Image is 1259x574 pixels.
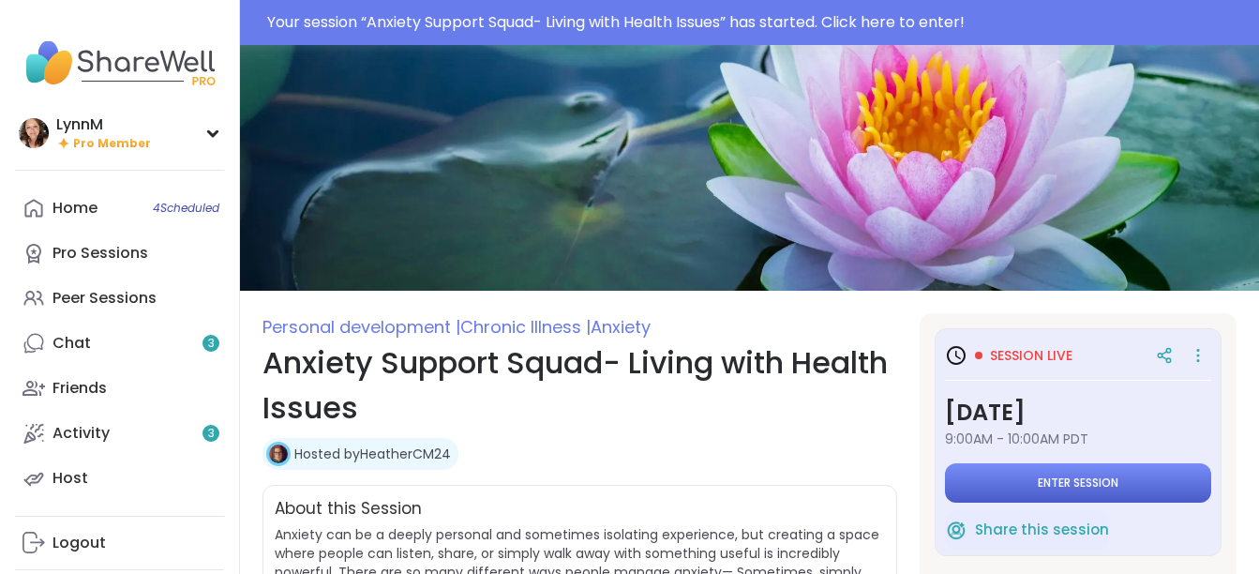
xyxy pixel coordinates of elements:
[275,497,422,521] h2: About this Session
[945,430,1211,448] span: 9:00AM - 10:00AM PDT
[294,445,451,463] a: Hosted byHeatherCM24
[52,468,88,489] div: Host
[52,243,148,264] div: Pro Sessions
[262,315,460,339] span: Personal development |
[15,411,224,456] a: Activity3
[153,201,219,216] span: 4 Scheduled
[52,533,106,553] div: Logout
[15,186,224,231] a: Home4Scheduled
[975,520,1109,541] span: Share this session
[208,336,215,352] span: 3
[269,445,288,463] img: HeatherCM24
[73,136,151,152] span: Pro Member
[52,423,110,444] div: Activity
[945,519,967,541] img: ShareWell Logomark
[15,366,224,411] a: Friends
[945,396,1211,430] h3: [DATE]
[15,321,224,366] a: Chat3
[15,521,224,566] a: Logout
[208,426,215,442] span: 3
[945,463,1211,503] button: Enter session
[460,315,591,339] span: Chronic Illness |
[262,340,897,430] h1: Anxiety Support Squad- Living with Health Issues
[56,114,151,135] div: LynnM
[990,346,1072,365] span: Session live
[15,456,224,501] a: Host
[15,231,224,276] a: Pro Sessions
[15,276,224,321] a: Peer Sessions
[1038,476,1118,491] span: Enter session
[52,288,157,309] div: Peer Sessions
[945,510,1109,550] button: Share this session
[52,198,97,219] div: Home
[240,45,1259,291] img: Anxiety Support Squad- Living with Health Issues cover image
[52,378,107,399] div: Friends
[15,30,224,96] img: ShareWell Nav Logo
[591,315,651,339] span: Anxiety
[19,118,49,148] img: LynnM
[52,333,91,354] div: Chat
[267,11,1248,34] div: Your session “ Anxiety Support Squad- Living with Health Issues ” has started. Click here to enter!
